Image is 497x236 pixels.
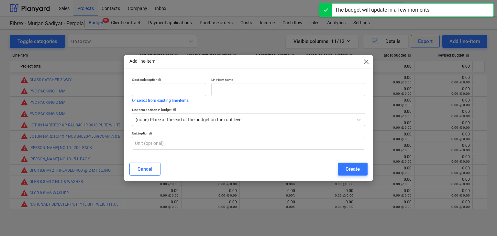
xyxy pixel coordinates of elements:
div: Cancel [138,165,152,173]
span: help [171,108,177,112]
div: Create [346,165,360,173]
div: Line-item position in budget [132,108,365,112]
p: Cost code (optional) [132,78,206,83]
button: Create [338,163,368,176]
p: Add line-item [129,58,155,65]
button: Cancel [129,163,160,176]
input: Unit (optional) [132,137,365,150]
p: Line-item name [211,78,365,83]
span: close [362,58,370,66]
button: Or select from existing line-items [132,99,189,102]
div: The budget will update in a few moments [335,6,429,14]
iframe: Chat Widget [465,205,497,236]
p: Unit (optional) [132,131,365,137]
